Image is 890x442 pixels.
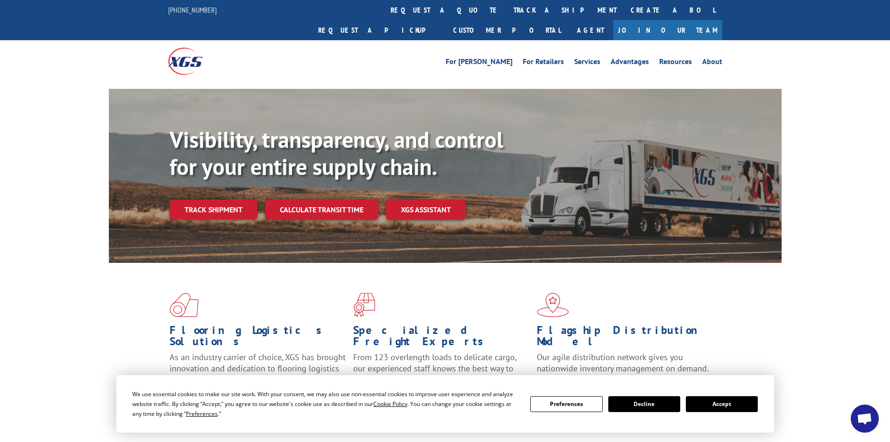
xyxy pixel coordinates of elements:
[353,293,375,317] img: xgs-icon-focused-on-flooring-red
[170,293,199,317] img: xgs-icon-total-supply-chain-intelligence-red
[373,400,407,408] span: Cookie Policy
[446,58,513,68] a: For [PERSON_NAME]
[446,20,568,40] a: Customer Portal
[353,352,530,393] p: From 123 overlength loads to delicate cargo, our experienced staff knows the best way to move you...
[611,58,649,68] a: Advantages
[186,410,218,418] span: Preferences
[613,20,722,40] a: Join Our Team
[170,325,346,352] h1: Flooring Logistics Solutions
[608,396,680,412] button: Decline
[170,125,503,181] b: Visibility, transparency, and control for your entire supply chain.
[851,405,879,433] div: Open chat
[170,200,257,219] a: Track shipment
[116,375,774,433] div: Cookie Consent Prompt
[523,58,564,68] a: For Retailers
[353,325,530,352] h1: Specialized Freight Experts
[574,58,600,68] a: Services
[170,352,346,385] span: As an industry carrier of choice, XGS has brought innovation and dedication to flooring logistics...
[659,58,692,68] a: Resources
[386,200,466,220] a: XGS ASSISTANT
[702,58,722,68] a: About
[537,325,713,352] h1: Flagship Distribution Model
[686,396,758,412] button: Accept
[311,20,446,40] a: Request a pickup
[537,352,709,374] span: Our agile distribution network gives you nationwide inventory management on demand.
[568,20,613,40] a: Agent
[537,293,569,317] img: xgs-icon-flagship-distribution-model-red
[530,396,602,412] button: Preferences
[168,5,217,14] a: [PHONE_NUMBER]
[132,389,519,419] div: We use essential cookies to make our site work. With your consent, we may also use non-essential ...
[265,200,378,220] a: Calculate transit time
